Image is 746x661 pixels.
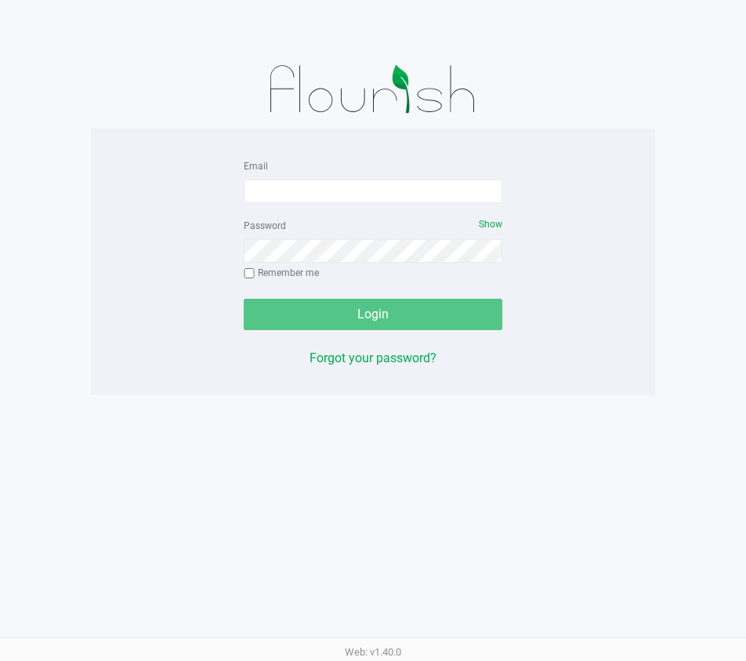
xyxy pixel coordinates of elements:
[479,219,502,230] span: Show
[244,268,255,279] input: Remember me
[345,646,401,658] span: Web: v1.40.0
[244,219,286,233] label: Password
[244,266,319,280] label: Remember me
[244,159,268,173] label: Email
[310,349,436,368] button: Forgot your password?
